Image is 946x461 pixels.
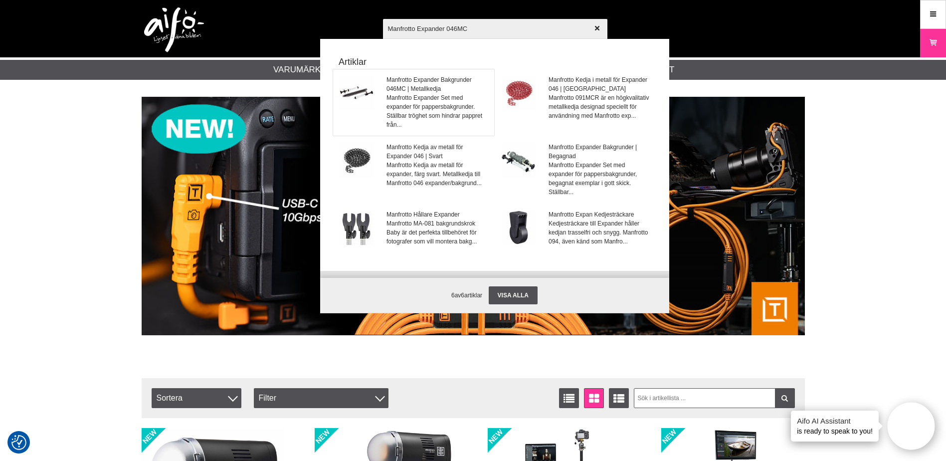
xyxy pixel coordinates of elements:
[11,434,26,452] button: Samtyckesinställningar
[339,210,374,245] img: ma081_01.jpg
[495,137,656,203] a: Manfrotto Expander Bakgrunder | BegagnadManfrotto Expander Set med expander för pappersbakgrunder...
[339,75,374,110] img: ma046mc-expander-01.jpg
[333,137,494,203] a: Manfrotto Kedja av metall för Expander 046 | SvartManfrotto Kedja av metall för expander, färg sv...
[386,210,488,219] span: Manfrotto Hållare Expander
[386,143,488,161] span: Manfrotto Kedja av metall för Expander 046 | Svart
[549,161,650,197] span: Manfrotto Expander Set med expander för pappersbakgrunder, begagnat exemplar i gott skick. Ställb...
[333,204,494,254] a: Manfrotto Hållare ExpanderManfrotto MA-081 bakgrundskrok Baby är det perfekta tillbehöret för fot...
[549,75,650,93] span: Manfrotto Kedja i metall för Expander 046 | [GEOGRAPHIC_DATA]
[495,204,656,254] a: Manfrotto Expan KedjesträckareKedjesträckare till Expander håller kedjan trasselfri och snygg. Ma...
[339,143,374,178] img: ma091mcb-001.jpg
[451,292,455,299] span: 6
[383,11,607,46] input: Sök produkter ...
[386,75,488,93] span: Manfrotto Expander Bakgrunder 046MC | Metallkedja
[461,292,464,299] span: 6
[464,292,482,299] span: artiklar
[495,69,656,136] a: Manfrotto Kedja i metall för Expander 046 | [GEOGRAPHIC_DATA]Manfrotto 091MCR är en högkvalitativ...
[455,292,461,299] span: av
[501,75,536,110] img: ma091mcr-001.jpg
[273,63,333,76] a: Varumärken
[501,143,536,178] img: begma046mc-001.jpg
[549,93,650,120] span: Manfrotto 091MCR är en högkvalitativ metallkedja designad speciellt för användning med Manfrotto ...
[333,55,657,69] strong: Artiklar
[489,286,538,304] a: Visa alla
[11,435,26,450] img: Revisit consent button
[549,143,650,161] span: Manfrotto Expander Bakgrunder | Begagnad
[386,93,488,129] span: Manfrotto Expander Set med expander för pappersbakgrunder. Ställbar tröghet som hindrar pappret f...
[549,210,650,219] span: Manfrotto Expan Kedjesträckare
[501,210,536,245] img: ma094-01.jpg
[333,69,494,136] a: Manfrotto Expander Bakgrunder 046MC | MetallkedjaManfrotto Expander Set med expander för pappersb...
[549,219,650,246] span: Kedjesträckare till Expander håller kedjan trasselfri och snygg. Manfrotto 094, även känd som Man...
[386,161,488,188] span: Manfrotto Kedja av metall för expander, färg svart. Metallkedja till Manfrotto 046 expander/bakgr...
[144,7,204,52] img: logo.png
[386,219,488,246] span: Manfrotto MA-081 bakgrundskrok Baby är det perfekta tillbehöret för fotografer som vill montera b...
